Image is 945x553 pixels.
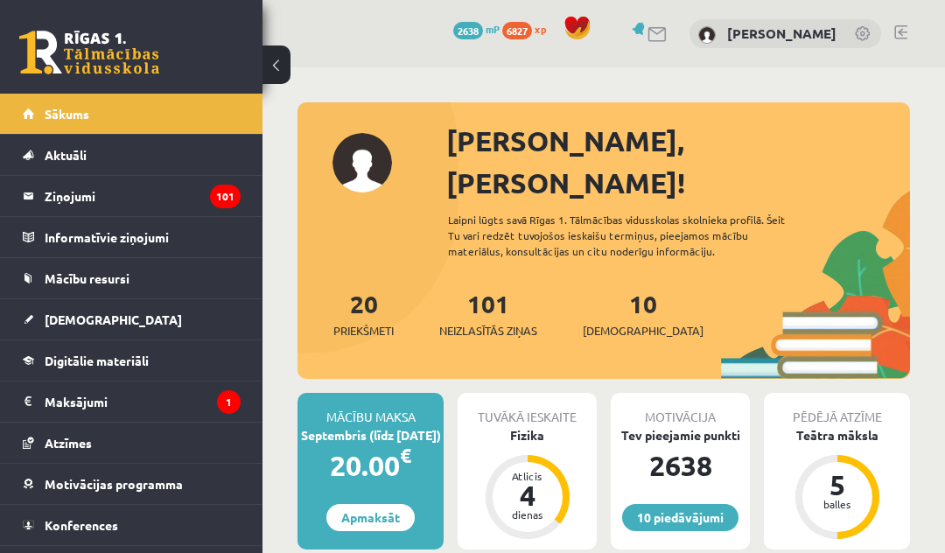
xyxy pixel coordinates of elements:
[458,426,597,542] a: Fizika Atlicis 4 dienas
[400,443,411,468] span: €
[622,504,738,531] a: 10 piedāvājumi
[486,22,500,36] span: mP
[45,147,87,163] span: Aktuāli
[45,517,118,533] span: Konferences
[45,176,241,216] legend: Ziņojumi
[439,288,537,339] a: 101Neizlasītās ziņas
[811,471,864,499] div: 5
[727,24,836,42] a: [PERSON_NAME]
[502,22,555,36] a: 6827 xp
[458,426,597,444] div: Fizika
[458,393,597,426] div: Tuvākā ieskaite
[764,393,910,426] div: Pēdējā atzīme
[23,340,241,381] a: Digitālie materiāli
[611,444,750,486] div: 2638
[23,381,241,422] a: Maksājumi1
[446,120,910,204] div: [PERSON_NAME], [PERSON_NAME]!
[439,322,537,339] span: Neizlasītās ziņas
[45,217,241,257] legend: Informatīvie ziņojumi
[501,481,554,509] div: 4
[583,322,703,339] span: [DEMOGRAPHIC_DATA]
[297,444,444,486] div: 20.00
[23,176,241,216] a: Ziņojumi101
[501,471,554,481] div: Atlicis
[45,106,89,122] span: Sākums
[217,390,241,414] i: 1
[764,426,910,444] div: Teātra māksla
[583,288,703,339] a: 10[DEMOGRAPHIC_DATA]
[23,135,241,175] a: Aktuāli
[611,426,750,444] div: Tev pieejamie punkti
[210,185,241,208] i: 101
[23,505,241,545] a: Konferences
[333,322,394,339] span: Priekšmeti
[23,423,241,463] a: Atzīmes
[297,426,444,444] div: Septembris (līdz [DATE])
[23,258,241,298] a: Mācību resursi
[23,464,241,504] a: Motivācijas programma
[326,504,415,531] a: Apmaksāt
[19,31,159,74] a: Rīgas 1. Tālmācības vidusskola
[501,509,554,520] div: dienas
[23,217,241,257] a: Informatīvie ziņojumi
[45,353,149,368] span: Digitālie materiāli
[45,270,129,286] span: Mācību resursi
[764,426,910,542] a: Teātra māksla 5 balles
[23,299,241,339] a: [DEMOGRAPHIC_DATA]
[45,381,241,422] legend: Maksājumi
[453,22,483,39] span: 2638
[23,94,241,134] a: Sākums
[611,393,750,426] div: Motivācija
[453,22,500,36] a: 2638 mP
[45,476,183,492] span: Motivācijas programma
[333,288,394,339] a: 20Priekšmeti
[45,435,92,451] span: Atzīmes
[45,311,182,327] span: [DEMOGRAPHIC_DATA]
[535,22,546,36] span: xp
[698,26,716,44] img: Kate Malta
[448,212,815,259] div: Laipni lūgts savā Rīgas 1. Tālmācības vidusskolas skolnieka profilā. Šeit Tu vari redzēt tuvojošo...
[297,393,444,426] div: Mācību maksa
[811,499,864,509] div: balles
[502,22,532,39] span: 6827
